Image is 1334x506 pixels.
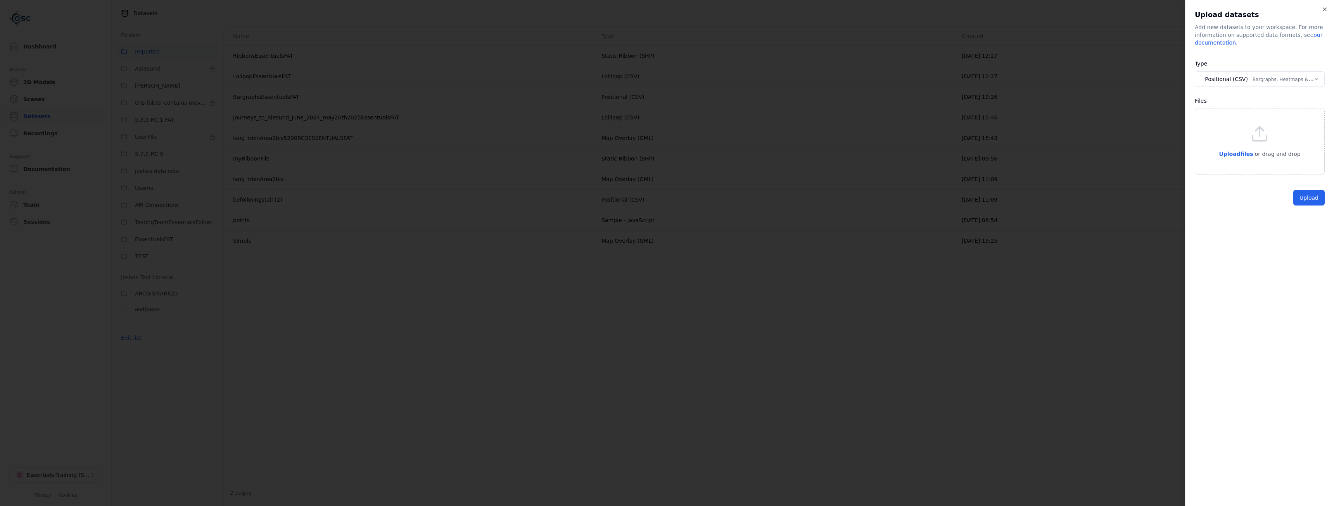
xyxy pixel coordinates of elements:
div: Add new datasets to your workspace. For more information on supported data formats, see . [1195,23,1325,47]
p: or drag and drop [1253,149,1301,159]
span: Upload files [1219,151,1253,157]
button: Upload [1293,190,1325,206]
label: Type [1195,60,1207,67]
label: Files [1195,98,1207,104]
h2: Upload datasets [1195,9,1325,20]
